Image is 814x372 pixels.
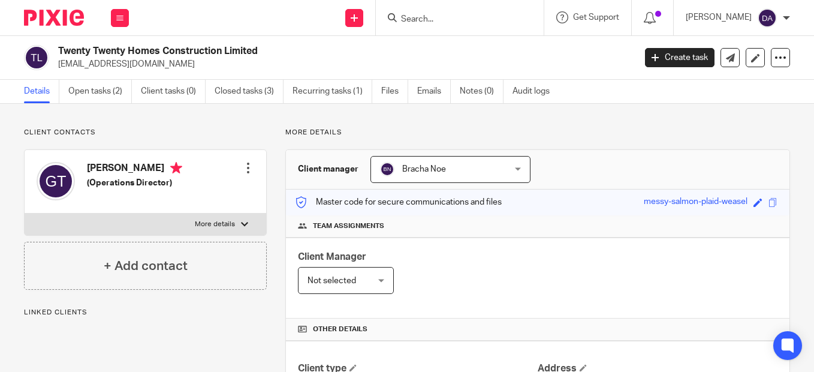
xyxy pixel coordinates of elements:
a: Emails [417,80,451,103]
a: Open tasks (2) [68,80,132,103]
p: Linked clients [24,308,267,317]
span: Team assignments [313,221,384,231]
span: Client Manager [298,252,366,262]
p: Client contacts [24,128,267,137]
h5: (Operations Director) [87,177,182,189]
a: Closed tasks (3) [215,80,284,103]
p: Master code for secure communications and files [295,196,502,208]
img: svg%3E [37,162,75,200]
h3: Client manager [298,163,358,175]
h2: Twenty Twenty Homes Construction Limited [58,45,513,58]
p: [EMAIL_ADDRESS][DOMAIN_NAME] [58,58,627,70]
a: Create task [645,48,714,67]
a: Client tasks (0) [141,80,206,103]
span: Not selected [307,277,356,285]
div: messy-salmon-plaid-weasel [644,196,747,209]
h4: [PERSON_NAME] [87,162,182,177]
img: svg%3E [24,45,49,70]
p: [PERSON_NAME] [686,11,752,23]
img: svg%3E [380,162,394,176]
span: Other details [313,325,367,334]
p: More details [285,128,790,137]
img: Pixie [24,10,84,26]
a: Details [24,80,59,103]
i: Primary [170,162,182,174]
h4: + Add contact [104,257,188,275]
input: Search [400,14,508,25]
a: Files [381,80,408,103]
p: More details [195,220,235,229]
a: Recurring tasks (1) [293,80,372,103]
a: Notes (0) [460,80,504,103]
a: Audit logs [512,80,559,103]
img: svg%3E [758,8,777,28]
span: Bracha Noe [402,165,446,173]
span: Get Support [573,13,619,22]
